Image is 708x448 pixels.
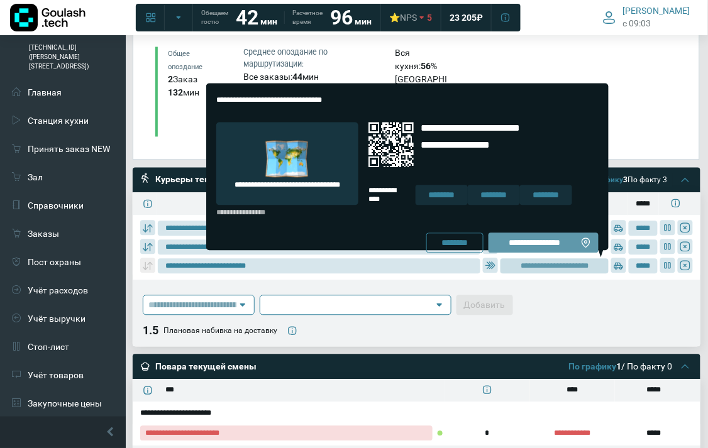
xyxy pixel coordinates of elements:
strong: 44 [292,72,302,82]
div: [GEOGRAPHIC_DATA]: % [395,74,451,100]
img: Логотип компании Goulash.tech [10,4,86,31]
strong: 132 [168,88,183,98]
button: [PERSON_NAME] c 09:03 [595,3,698,32]
div: Заказ [168,74,224,87]
span: 23 205 [450,12,477,23]
div: Плановая набивка на доставку [163,326,277,337]
div: По факту 3 [583,175,668,186]
div: ⭐ [389,12,417,23]
button: Добавить [456,295,513,315]
span: мин [355,16,372,26]
span: ₽ [477,12,483,23]
a: ⭐NPS 5 [382,6,440,29]
div: Среднее опоздание по маршрутизации: [243,47,376,71]
div: мин [168,87,224,100]
h3: Повара текущей смены [155,361,257,373]
span: Расчетное время [292,9,323,26]
strong: 2 [168,75,173,85]
div: 1.5 [143,323,158,339]
strong: 42 [236,6,258,30]
div: Все заказы: мин [243,71,376,84]
div: Курьеры текущей смены [155,174,263,187]
strong: 56 [421,62,431,72]
a: 23 205 ₽ [442,6,490,29]
span: 5 [427,12,432,23]
small: Общее опоздание [168,50,202,72]
a: По графику [569,362,617,372]
span: c 09:03 [623,17,651,30]
span: Обещаем гостю [201,9,228,26]
span: мин [260,16,277,26]
a: Обещаем гостю 42 мин Расчетное время 96 мин [194,6,379,29]
span: [PERSON_NAME] [623,5,690,16]
div: Вся кухня: % [395,47,451,74]
span: NPS [400,13,417,23]
b: 1 [569,362,622,372]
div: / По факту 0 [569,361,673,373]
span: Добавить [464,300,506,311]
strong: 96 [330,6,353,30]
